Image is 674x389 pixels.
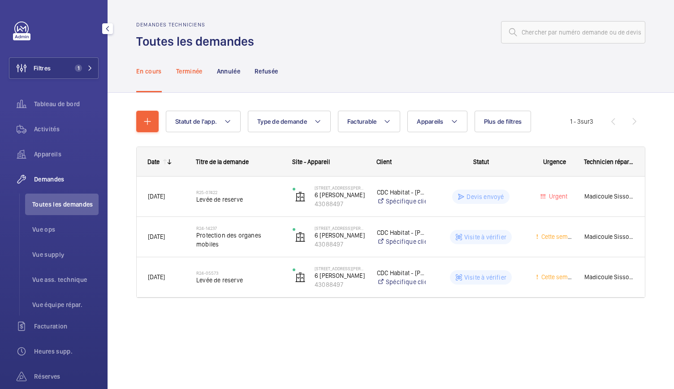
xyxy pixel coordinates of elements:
button: Facturable [338,111,401,132]
span: Client [376,158,392,165]
span: Madicoule Sissoko [584,191,634,202]
p: CDC Habitat - [PERSON_NAME] [377,268,426,277]
span: Facturation [34,322,99,331]
span: Site - Appareil [292,158,330,165]
span: [DATE] [148,233,165,240]
span: Madicoule Sissoko [584,272,634,282]
p: Devis envoyé [467,192,504,201]
span: Appareils [417,118,443,125]
span: Cette semaine [540,233,579,240]
p: 6 [PERSON_NAME] [315,231,365,240]
p: En cours [136,67,162,76]
span: Type de demande [257,118,307,125]
button: Statut de l'app. [166,111,241,132]
span: Facturable [347,118,377,125]
h2: Demandes techniciens [136,22,259,28]
span: Tableau de bord [34,99,99,108]
p: 43088497 [315,280,365,289]
button: Filtres1 [9,57,99,79]
h2: R24-05573 [196,270,281,276]
span: 1 - 3 3 [570,118,593,125]
span: Statut [473,158,489,165]
span: Protection des organes mobiles [196,231,281,249]
span: Madicoule Sissoko [584,232,634,242]
span: Statut de l'app. [175,118,217,125]
div: Date [147,158,160,165]
span: Urgent [547,193,567,200]
span: Heures supp. [34,347,99,356]
span: Réserves [34,372,99,381]
p: 6 [PERSON_NAME] [315,271,365,280]
span: sur [581,118,590,125]
span: Vue supply [32,250,99,259]
p: 43088497 [315,199,365,208]
span: Technicien réparateur [584,158,635,165]
span: 1 [75,65,82,72]
p: [STREET_ADDRESS][PERSON_NAME] [315,225,365,231]
p: Annulée [217,67,240,76]
a: Spécifique client [377,277,426,286]
span: [DATE] [148,193,165,200]
span: Vue ops [32,225,99,234]
span: Toutes les demandes [32,200,99,209]
p: 6 [PERSON_NAME] [315,190,365,199]
button: Appareils [407,111,467,132]
p: [STREET_ADDRESS][PERSON_NAME] [315,185,365,190]
span: Titre de la demande [196,158,249,165]
p: CDC Habitat - [PERSON_NAME] [377,228,426,237]
span: Cette semaine [540,273,579,281]
input: Chercher par numéro demande ou de devis [501,21,645,43]
p: Visite à vérifier [464,233,506,242]
h2: R24-14237 [196,225,281,231]
button: Plus de filtres [475,111,531,132]
a: Spécifique client [377,197,426,206]
span: Plus de filtres [484,118,522,125]
span: Levée de reserve [196,276,281,285]
a: Spécifique client [377,237,426,246]
span: Urgence [543,158,566,165]
span: Vue ass. technique [32,275,99,284]
p: Terminée [176,67,203,76]
img: elevator.svg [295,191,306,202]
span: [DATE] [148,273,165,281]
span: Demandes [34,175,99,184]
span: Vue équipe répar. [32,300,99,309]
p: Refusée [255,67,278,76]
h1: Toutes les demandes [136,33,259,50]
img: elevator.svg [295,232,306,242]
p: CDC Habitat - [PERSON_NAME] [377,188,426,197]
span: Appareils [34,150,99,159]
span: Activités [34,125,99,134]
img: elevator.svg [295,272,306,283]
span: Filtres [34,64,51,73]
p: [STREET_ADDRESS][PERSON_NAME] [315,266,365,271]
p: 43088497 [315,240,365,249]
p: Visite à vérifier [464,273,506,282]
h2: R25-07422 [196,190,281,195]
span: Levée de reserve [196,195,281,204]
button: Type de demande [248,111,331,132]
